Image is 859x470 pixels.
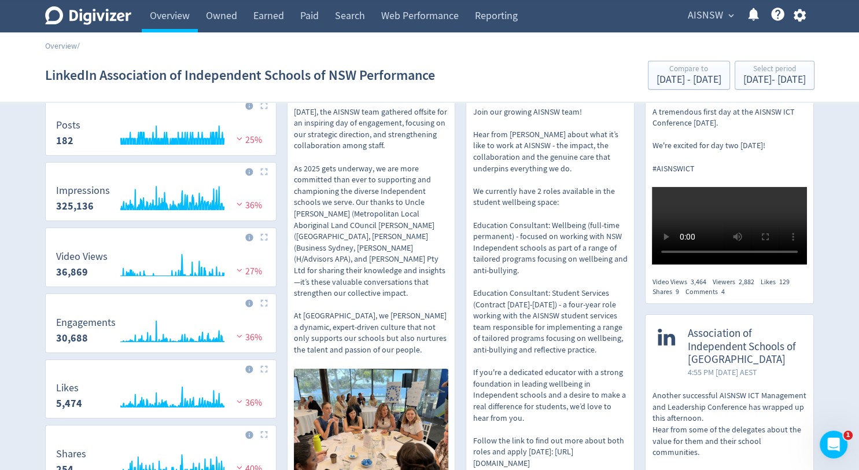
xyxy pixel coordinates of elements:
p: Join our growing AISNSW team! Hear from [PERSON_NAME] about what it’s like to work at AISNSW - th... [473,107,628,469]
dt: Video Views [56,250,108,263]
dt: Impressions [56,184,110,197]
span: 25% [234,134,262,146]
span: 36% [234,397,262,409]
strong: 182 [56,134,73,148]
img: Placeholder [260,365,268,373]
span: 36% [234,332,262,343]
span: 2,882 [738,277,754,287]
img: Placeholder [260,299,268,307]
svg: Impressions 325,136 [50,185,271,216]
dt: Posts [56,119,80,132]
button: Compare to[DATE] - [DATE] [648,61,730,90]
strong: 5,474 [56,396,82,410]
div: [DATE] - [DATE] [657,75,721,85]
img: Placeholder [260,431,268,438]
span: expand_more [726,10,736,21]
span: 4 [721,287,724,296]
img: negative-performance.svg [234,266,245,274]
span: 1 [843,431,853,440]
img: negative-performance.svg [234,134,245,143]
dt: Shares [56,447,86,461]
img: negative-performance.svg [234,397,245,406]
span: 9 [675,287,679,296]
span: 3,464 [690,277,706,287]
div: [DATE] - [DATE] [743,75,806,85]
svg: Engagements 30,688 [50,317,271,348]
div: Video Views [652,277,712,287]
img: Placeholder [260,233,268,241]
button: Select period[DATE]- [DATE] [735,61,814,90]
img: Placeholder [260,102,268,109]
strong: 325,136 [56,199,94,213]
dt: Likes [56,381,82,395]
span: Association of Independent Schools of [GEOGRAPHIC_DATA] [687,327,801,366]
button: AISNSW [684,6,737,25]
a: Overview [45,41,77,51]
div: Shares [652,287,685,297]
p: [DATE], the AISNSW team gathered offsite for an inspiring day of engagement, focusing on our stra... [294,107,449,356]
p: Another successful AISNSW ICT Management and Leadership Conference has wrapped up this afternoon.... [652,390,807,458]
a: Association of Independent Schools of [GEOGRAPHIC_DATA]8:33 AM [DATE] AESTA tremendous first day ... [646,31,813,268]
svg: Video Views 36,869 [50,251,271,282]
span: 36% [234,200,262,211]
div: Likes [760,277,795,287]
div: Viewers [712,277,760,287]
svg: Posts 182 [50,120,271,150]
dt: Engagements [56,316,116,329]
span: 129 [779,277,789,287]
div: Compare to [657,65,721,75]
div: Comments [685,287,731,297]
div: Select period [743,65,806,75]
img: negative-performance.svg [234,200,245,208]
span: 27% [234,266,262,277]
img: negative-performance.svg [234,332,245,340]
h1: LinkedIn Association of Independent Schools of NSW Performance [45,57,435,94]
strong: 36,869 [56,265,88,279]
span: 4:55 PM [DATE] AEST [687,366,801,378]
span: AISNSW [688,6,723,25]
span: / [77,41,80,51]
img: Placeholder [260,168,268,175]
p: A tremendous first day at the AISNSW ICT Conference [DATE]. We're excited for day two [DATE]! #AI... [652,107,807,175]
svg: Likes 5,474 [50,383,271,413]
strong: 30,688 [56,331,88,345]
iframe: Intercom live chat [820,431,847,458]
